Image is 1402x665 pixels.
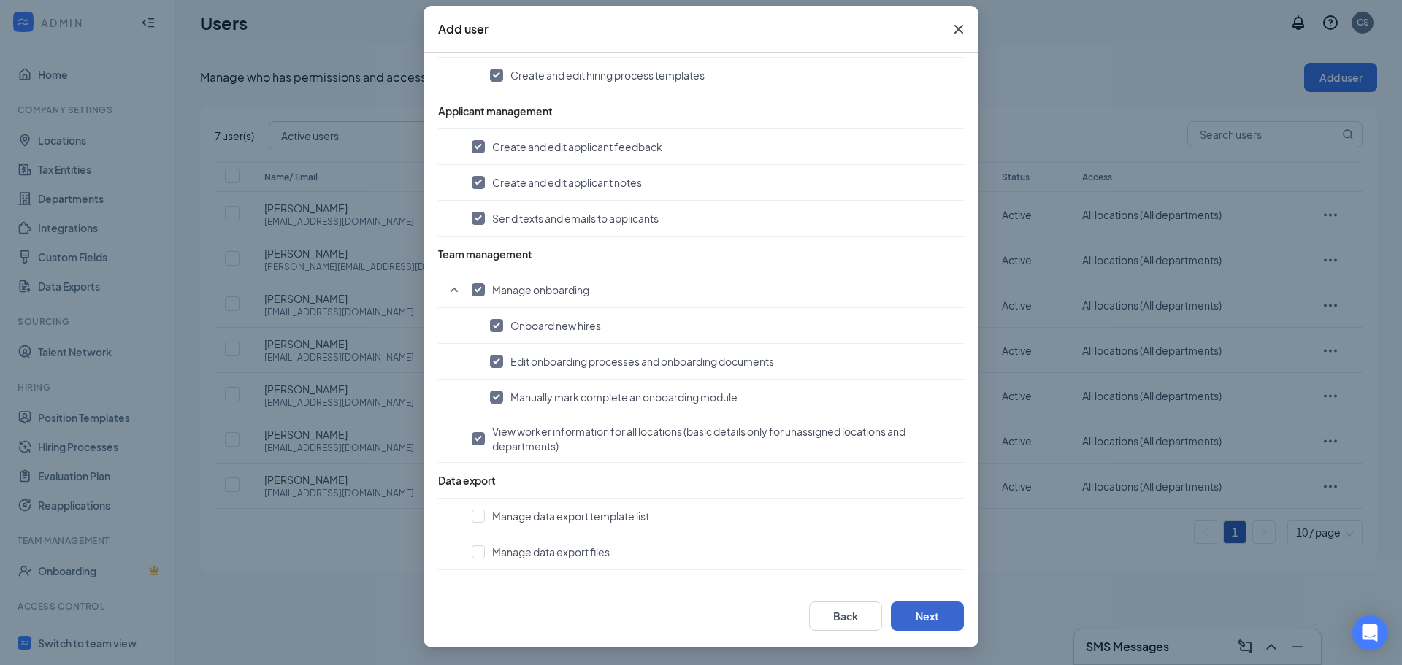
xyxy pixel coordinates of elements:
button: Manage data export template list [472,509,957,523]
button: View worker information for all locations (basic details only for unassigned locations and depart... [472,424,957,453]
span: View worker information for all locations (basic details only for unassigned locations and depart... [492,424,957,453]
button: Close [939,6,978,53]
button: Manage onboarding [472,282,957,297]
button: Create and edit applicant notes [472,175,957,190]
span: Create and edit applicant notes [492,175,642,190]
span: Onboard new hires [510,318,601,333]
span: Send texts and emails to applicants [492,211,659,226]
button: Manage data export files [472,545,957,559]
svg: SmallChevronUp [445,281,463,299]
button: Edit onboarding processes and onboarding documents [490,354,957,369]
span: Applicant management [438,104,553,118]
button: Onboard new hires [490,318,957,333]
button: Manually mark complete an onboarding module [490,390,957,404]
span: Manage onboarding [492,282,589,297]
svg: Cross [950,20,968,38]
span: Manage data export files [492,545,610,559]
span: Create and edit applicant feedback [492,139,662,154]
button: Back [809,601,882,631]
span: Team management [438,247,532,261]
button: Create and edit hiring process templates [490,68,957,82]
button: Send texts and emails to applicants [472,211,957,226]
span: Edit onboarding processes and onboarding documents [510,354,774,369]
button: Create and edit applicant feedback [472,139,957,154]
button: Next [891,601,964,631]
span: Manage data export template list [492,509,649,523]
h3: Add user [438,21,489,37]
span: Create and edit hiring process templates [510,68,705,82]
span: Data export [438,474,496,487]
div: Open Intercom Messenger [1352,615,1387,650]
span: Manually mark complete an onboarding module [510,390,738,404]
